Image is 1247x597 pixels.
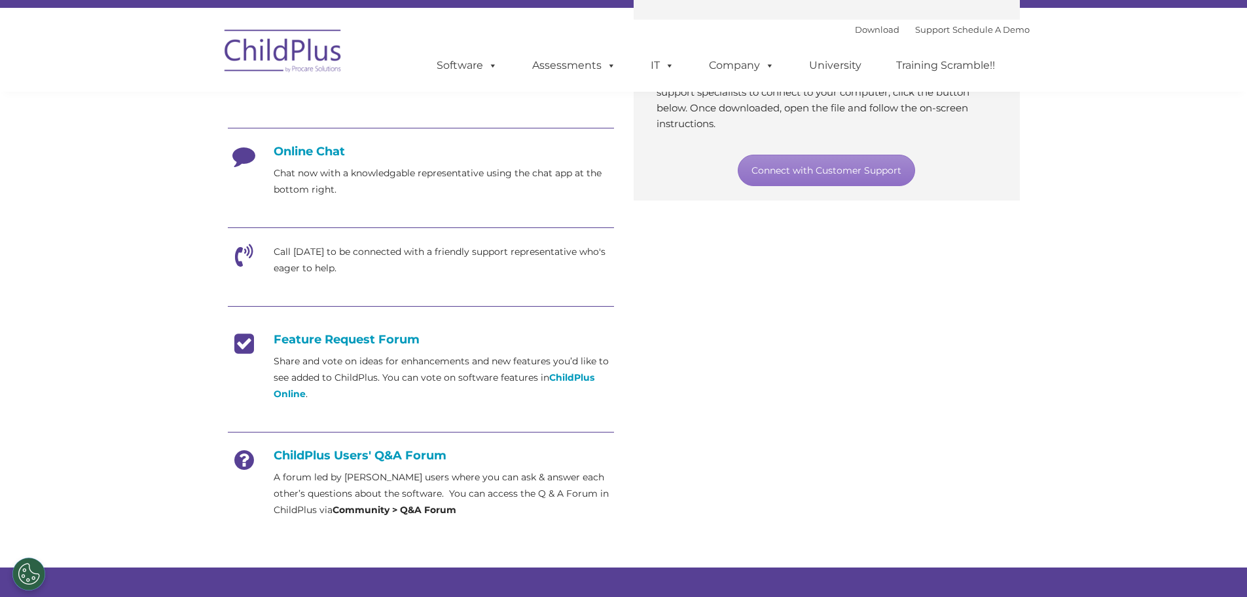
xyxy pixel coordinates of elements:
[274,353,614,402] p: Share and vote on ideas for enhancements and new features you’d like to see added to ChildPlus. Y...
[424,52,511,79] a: Software
[333,504,456,516] strong: Community > Q&A Forum
[228,144,614,159] h4: Online Chat
[12,558,45,590] button: Cookies Settings
[218,20,349,86] img: ChildPlus by Procare Solutions
[228,448,614,463] h4: ChildPlus Users' Q&A Forum
[274,469,614,518] p: A forum led by [PERSON_NAME] users where you can ask & answer each other’s questions about the so...
[915,24,950,35] a: Support
[952,24,1030,35] a: Schedule A Demo
[274,244,614,277] p: Call [DATE] to be connected with a friendly support representative who's eager to help.
[228,18,614,33] h4: Email
[274,165,614,198] p: Chat now with a knowledgable representative using the chat app at the bottom right.
[738,155,915,186] a: Connect with Customer Support
[657,53,997,132] p: Through our secure support tool, we’ll connect to your computer and solve your issues for you! To...
[696,52,787,79] a: Company
[883,52,1008,79] a: Training Scramble!!
[855,24,1030,35] font: |
[855,24,899,35] a: Download
[274,372,594,400] a: ChildPlus Online
[638,52,687,79] a: IT
[228,332,614,347] h4: Feature Request Forum
[1033,455,1247,597] iframe: Chat Widget
[796,52,875,79] a: University
[519,52,629,79] a: Assessments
